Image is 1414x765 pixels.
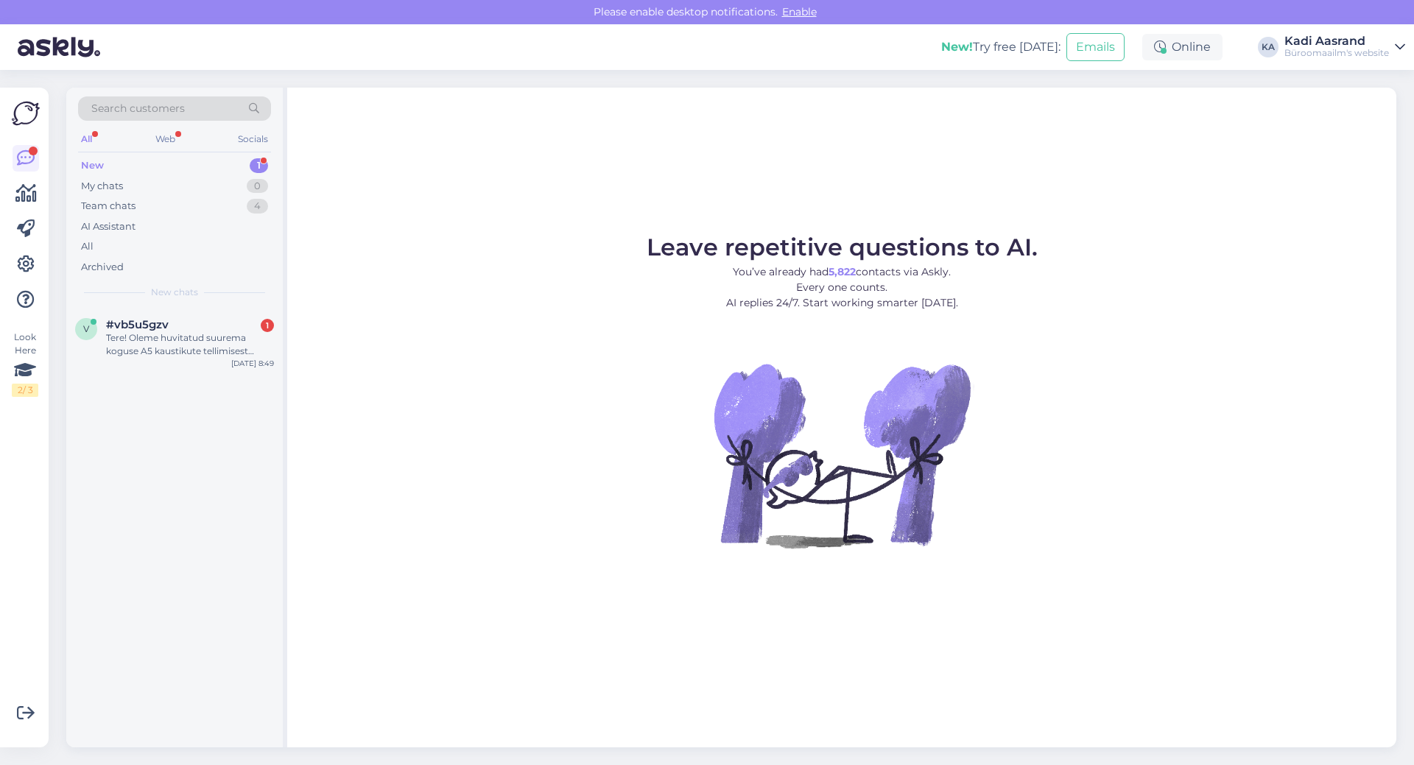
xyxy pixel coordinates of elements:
div: 1 [250,158,268,173]
span: Leave repetitive questions to AI. [647,233,1038,261]
span: v [83,323,89,334]
p: You’ve already had contacts via Askly. Every one counts. AI replies 24/7. Start working smarter [... [647,264,1038,311]
img: No Chat active [709,322,974,588]
div: AI Assistant [81,219,136,234]
span: Search customers [91,101,185,116]
div: Tere! Oleme huvitatud suurema koguse A5 kaustikute tellimisest [GEOGRAPHIC_DATA] Kutsehariduskesk... [106,331,274,358]
button: Emails [1066,33,1125,61]
div: 1 [261,319,274,332]
div: Try free [DATE]: [941,38,1060,56]
div: All [78,130,95,149]
span: #vb5u5gzv [106,318,169,331]
div: Büroomaailm's website [1284,47,1389,59]
b: New! [941,40,973,54]
a: Kadi AasrandBüroomaailm's website [1284,35,1405,59]
div: Kadi Aasrand [1284,35,1389,47]
div: [DATE] 8:49 [231,358,274,369]
div: Archived [81,260,124,275]
div: Web [152,130,178,149]
img: Askly Logo [12,99,40,127]
div: 0 [247,179,268,194]
div: Online [1142,34,1223,60]
b: 5,822 [829,265,856,278]
span: New chats [151,286,198,299]
span: Enable [778,5,821,18]
div: KA [1258,37,1278,57]
div: 2 / 3 [12,384,38,397]
div: 4 [247,199,268,214]
div: New [81,158,104,173]
div: All [81,239,94,254]
div: My chats [81,179,123,194]
div: Socials [235,130,271,149]
div: Look Here [12,331,38,397]
div: Team chats [81,199,136,214]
